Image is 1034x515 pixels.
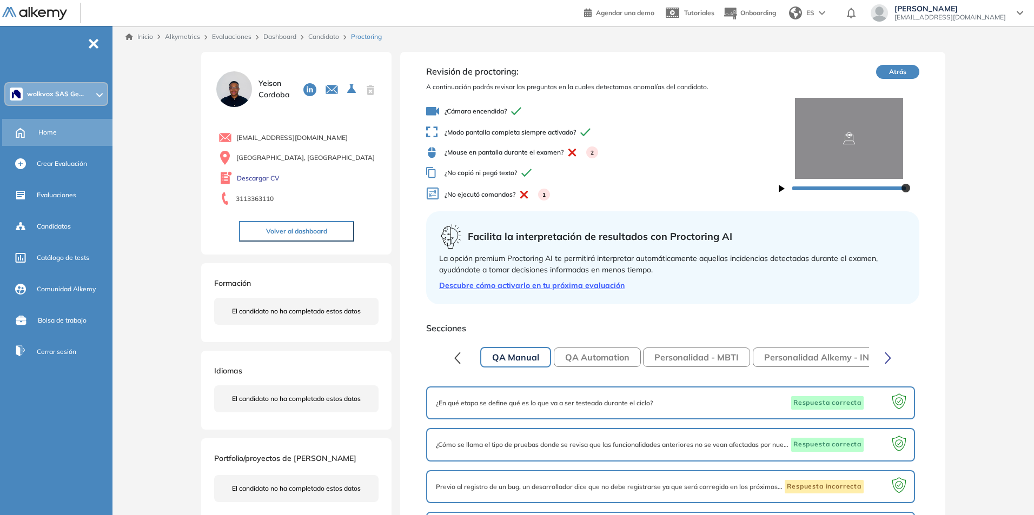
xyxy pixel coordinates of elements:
[214,69,254,109] img: PROFILE_MENU_LOGO_USER
[37,284,96,294] span: Comunidad Alkemy
[894,4,1006,13] span: [PERSON_NAME]
[239,221,354,242] button: Volver al dashboard
[165,32,200,41] span: Alkymetrics
[214,453,356,463] span: Portfolio/proyectos de [PERSON_NAME]
[214,278,251,288] span: Formación
[426,65,779,78] span: Revisión de proctoring:
[236,194,274,204] span: 3113363110
[214,366,242,376] span: Idiomas
[308,32,339,41] a: Candidato
[258,78,295,101] span: Yeison Cordoba
[876,65,919,79] button: Atrás
[426,146,779,158] span: ¿Mouse en pantalla durante el examen?
[819,11,825,15] img: arrow
[426,322,919,335] span: Secciones
[723,2,776,25] button: Onboarding
[596,9,654,17] span: Agendar una demo
[38,128,57,137] span: Home
[468,229,732,244] span: Facilita la interpretación de resultados con Proctoring AI
[38,316,87,325] span: Bolsa de trabajo
[37,222,71,231] span: Candidatos
[439,280,906,291] a: Descubre cómo activarlo en tu próxima evaluación
[740,9,776,17] span: Onboarding
[212,32,251,41] a: Evaluaciones
[37,159,87,169] span: Crear Evaluación
[236,153,375,163] span: [GEOGRAPHIC_DATA], [GEOGRAPHIC_DATA]
[37,347,76,357] span: Cerrar sesión
[232,484,361,493] span: El candidato no ha completado estos datos
[351,32,382,42] span: Proctoring
[791,438,864,452] span: Respuesta correcta
[426,167,779,178] span: ¿No copió ni pegó texto?
[426,126,779,138] span: ¿Modo pantalla completa siempre activado?
[586,146,598,158] div: 2
[894,13,1006,22] span: [EMAIL_ADDRESS][DOMAIN_NAME]
[753,347,893,367] button: Personalidad Alkemy - INAP
[643,347,750,367] button: Personalidad - MBTI
[684,9,714,17] span: Tutoriales
[237,173,280,183] a: Descargar CV
[236,133,348,143] span: [EMAIL_ADDRESS][DOMAIN_NAME]
[232,394,361,404] span: El candidato no ha completado estos datos
[12,90,21,98] img: https://assets.alkemy.org/workspaces/1394/c9baeb50-dbbd-46c2-a7b2-c74a16be862c.png
[426,82,779,92] span: A continuación podrás revisar las preguntas en la cuales detectamos anomalías del candidato.
[480,347,551,367] button: QA Manual
[263,32,296,41] a: Dashboard
[538,189,550,200] div: 1
[436,440,789,450] span: ¿Cómo se llama el tipo de pruebas donde se revisa que las funcionalidades anteriores no se vean a...
[785,480,864,494] span: Respuesta incorrecta
[436,398,653,408] span: ¿En qué etapa se define qué es lo que va a ser testeado durante el ciclo?
[554,347,641,367] button: QA Automation
[37,190,76,200] span: Evaluaciones
[343,79,362,99] button: Seleccione la evaluación activa
[27,90,84,98] span: wolkvox SAS Ge...
[37,253,89,263] span: Catálogo de tests
[789,6,802,19] img: world
[806,8,814,18] span: ES
[791,396,864,410] span: Respuesta correcta
[584,5,654,18] a: Agendar una demo
[436,482,783,492] span: Previo al registro de un bug, un desarrollador dice que no debe registrarse ya que será corregido...
[2,7,67,21] img: Logo
[426,105,779,118] span: ¿Cámara encendida?
[232,306,361,316] span: El candidato no ha completado estos datos
[125,32,153,42] a: Inicio
[426,187,779,203] span: ¿No ejecutó comandos?
[439,253,906,276] div: La opción premium Proctoring AI te permitirá interpretar automáticamente aquellas incidencias det...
